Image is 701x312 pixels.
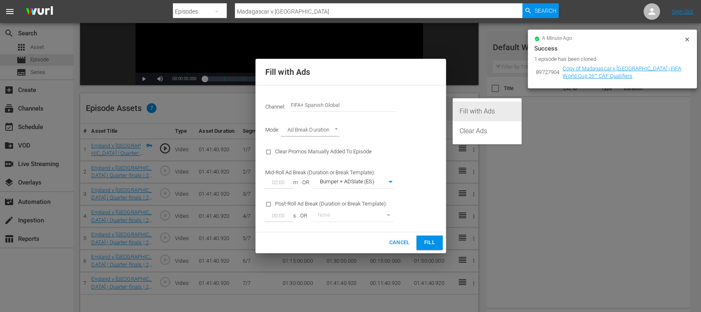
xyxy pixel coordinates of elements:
[534,55,682,63] div: 1 episode has been cloned
[293,179,298,187] span: m
[260,194,400,227] div: Post-Roll Ad Break (Duration or Break Template):
[293,212,296,220] span: s
[298,179,313,187] span: OR
[416,236,443,250] button: Fill
[534,44,690,53] div: Success
[265,169,375,176] span: Mid-Roll Ad Break (Duration or Break Template):
[672,8,693,15] a: Sign Out
[281,125,340,136] div: Ad Break Duration
[534,3,556,18] span: Search
[296,212,311,220] span: OR
[563,65,681,79] a: Copy of Madagascar v [GEOGRAPHIC_DATA] | FIFA World Cup 26™ CAF Qualifiers
[389,238,409,247] span: Cancel
[265,104,291,110] span: Channel:
[386,236,413,250] button: Cancel
[313,177,395,188] div: Bumper + ADSlate (ES)
[260,141,400,162] div: Clear Promos Manually Added To Episode
[423,238,436,247] span: Fill
[260,120,441,141] div: Mode:
[5,7,15,16] span: menu
[534,63,561,82] td: 89727904
[542,35,572,42] span: a minute ago
[20,2,59,21] img: ans4CAIJ8jUAAAAAAAAAAAAAAAAAAAAAAAAgQb4GAAAAAAAAAAAAAAAAAAAAAAAAJMjXAAAAAAAAAAAAAAAAAAAAAAAAgAT5G...
[311,210,393,222] div: None
[459,102,515,121] div: Fill with Ads
[459,121,515,141] div: Clear Ads
[265,65,436,79] h2: Fill with Ads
